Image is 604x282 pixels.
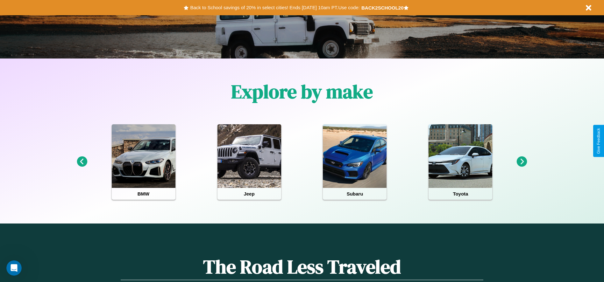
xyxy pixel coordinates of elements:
[231,79,373,105] h1: Explore by make
[361,5,404,10] b: BACK2SCHOOL20
[188,3,361,12] button: Back to School savings of 20% in select cities! Ends [DATE] 10am PT.Use code:
[429,188,492,200] h4: Toyota
[217,188,281,200] h4: Jeep
[596,128,601,154] div: Give Feedback
[323,188,387,200] h4: Subaru
[112,188,175,200] h4: BMW
[6,260,22,276] iframe: Intercom live chat
[121,254,483,280] h1: The Road Less Traveled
